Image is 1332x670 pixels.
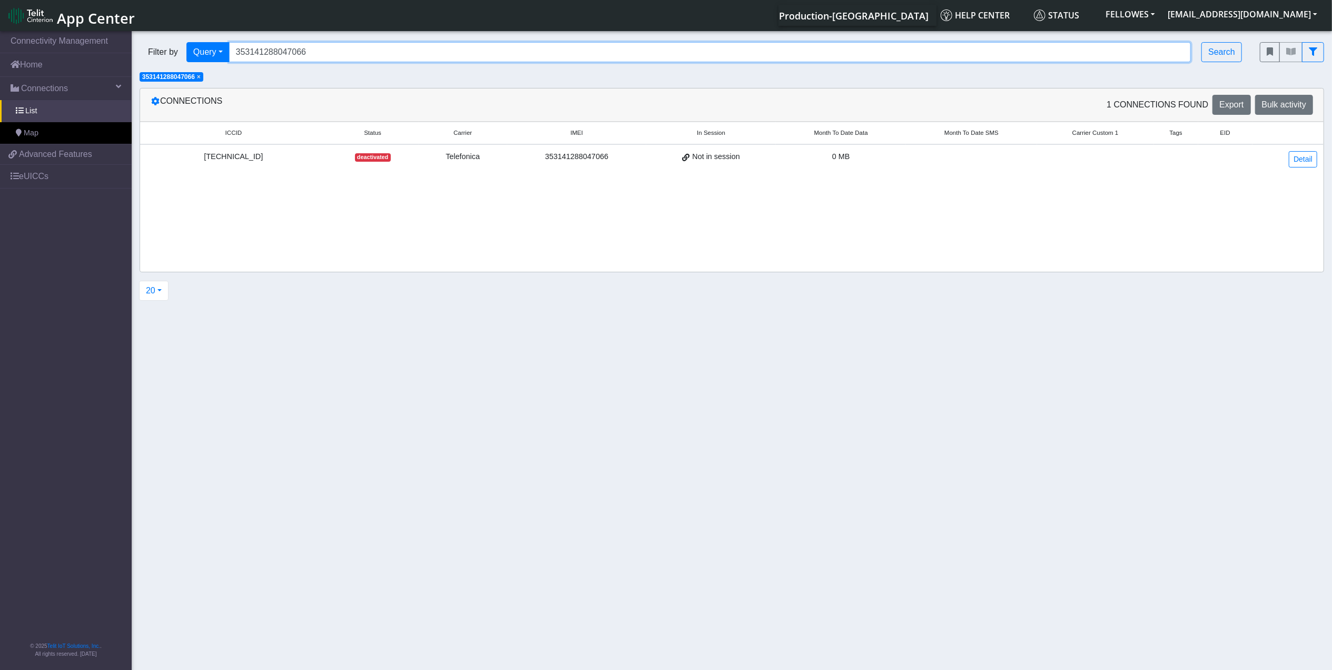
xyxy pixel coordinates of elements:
[1161,5,1324,24] button: [EMAIL_ADDRESS][DOMAIN_NAME]
[1099,5,1161,24] button: FELLOWES
[832,152,850,161] span: 0 MB
[143,95,732,115] div: Connections
[1201,42,1242,62] button: Search
[24,127,38,139] span: Map
[697,129,725,137] span: In Session
[1034,9,1079,21] span: Status
[1260,42,1324,62] div: fitlers menu
[944,129,999,137] span: Month To Date SMS
[570,129,583,137] span: IMEI
[364,129,381,137] span: Status
[778,5,928,26] a: Your current platform instance
[514,151,640,163] div: 353141288047066
[1262,100,1306,109] span: Bulk activity
[142,73,195,81] span: 353141288047066
[1255,95,1313,115] button: Bulk activity
[1034,9,1045,21] img: status.svg
[425,151,501,163] div: Telefonica
[139,281,169,301] button: 20
[186,42,230,62] button: Query
[936,5,1030,26] a: Help center
[47,643,100,649] a: Telit IoT Solutions, Inc.
[355,153,391,162] span: deactivated
[229,42,1191,62] input: Search...
[1220,129,1230,137] span: EID
[57,8,135,28] span: App Center
[1030,5,1099,26] a: Status
[779,9,929,22] span: Production-[GEOGRAPHIC_DATA]
[197,73,201,81] span: ×
[1072,129,1119,137] span: Carrier Custom 1
[21,82,68,95] span: Connections
[1289,151,1317,168] a: Detail
[140,46,186,58] span: Filter by
[19,148,92,161] span: Advanced Features
[8,7,53,24] img: logo-telit-cinterion-gw-new.png
[941,9,952,21] img: knowledge.svg
[1170,129,1182,137] span: Tags
[1107,98,1208,111] span: 1 Connections found
[1212,95,1250,115] button: Export
[1219,100,1244,109] span: Export
[941,9,1010,21] span: Help center
[225,129,242,137] span: ICCID
[692,151,739,163] span: Not in session
[146,151,321,163] div: [TECHNICAL_ID]
[197,74,201,80] button: Close
[8,4,133,27] a: App Center
[25,105,37,117] span: List
[814,129,868,137] span: Month To Date Data
[453,129,472,137] span: Carrier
